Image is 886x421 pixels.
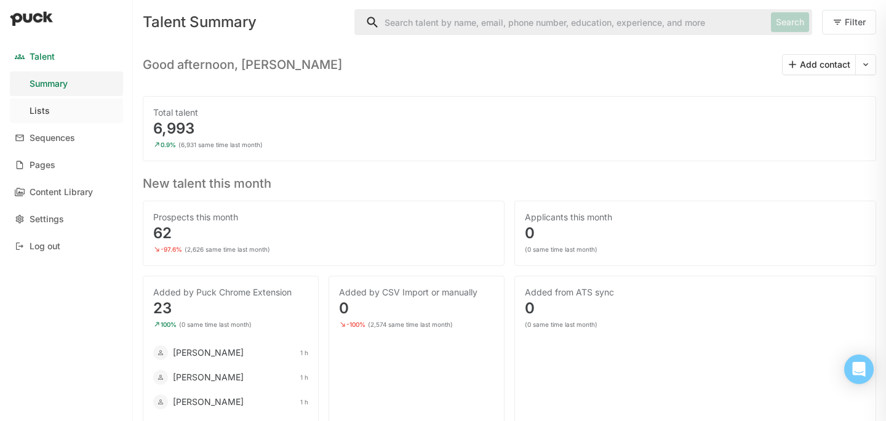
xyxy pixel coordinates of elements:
a: Summary [10,71,123,96]
div: -97.6% [161,246,182,253]
div: Added by CSV Import or manually [339,286,494,299]
div: (2,626 same time last month) [185,246,270,253]
div: Added from ATS sync [525,286,866,299]
div: (0 same time last month) [525,321,597,328]
a: Settings [10,207,123,231]
div: 6,993 [153,121,866,136]
div: Sequences [30,133,75,143]
input: Search [355,10,766,34]
a: Pages [10,153,123,177]
div: Lists [30,106,50,116]
div: 23 [153,301,308,316]
a: Talent [10,44,123,69]
div: (2,574 same time last month) [368,321,453,328]
div: Pages [30,160,55,170]
h3: New talent this month [143,171,876,191]
div: 100% [161,321,177,328]
div: [PERSON_NAME] [173,347,244,359]
div: (6,931 same time last month) [178,141,263,148]
div: 0 [525,226,866,241]
div: Open Intercom Messenger [844,355,874,384]
div: 1 h [300,398,308,406]
div: Settings [30,214,64,225]
div: (0 same time last month) [179,321,252,328]
div: 0.9% [161,141,176,148]
div: Talent [30,52,55,62]
div: [PERSON_NAME] [173,396,244,408]
button: Add contact [783,55,855,74]
div: -100% [346,321,365,328]
div: Added by Puck Chrome Extension [153,286,308,299]
div: 1 h [300,374,308,381]
a: Lists [10,98,123,123]
div: 62 [153,226,494,241]
div: 1 h [300,349,308,356]
h3: Good afternoon, [PERSON_NAME] [143,57,342,72]
div: Total talent [153,106,866,119]
div: (0 same time last month) [525,246,597,253]
div: [PERSON_NAME] [173,371,244,383]
button: Filter [822,10,876,34]
div: Log out [30,241,60,252]
a: Sequences [10,126,123,150]
div: Talent Summary [143,15,345,30]
div: 0 [339,301,494,316]
div: 0 [525,301,866,316]
div: Content Library [30,187,93,198]
div: Summary [30,79,68,89]
div: Applicants this month [525,211,866,223]
div: Prospects this month [153,211,494,223]
a: Content Library [10,180,123,204]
